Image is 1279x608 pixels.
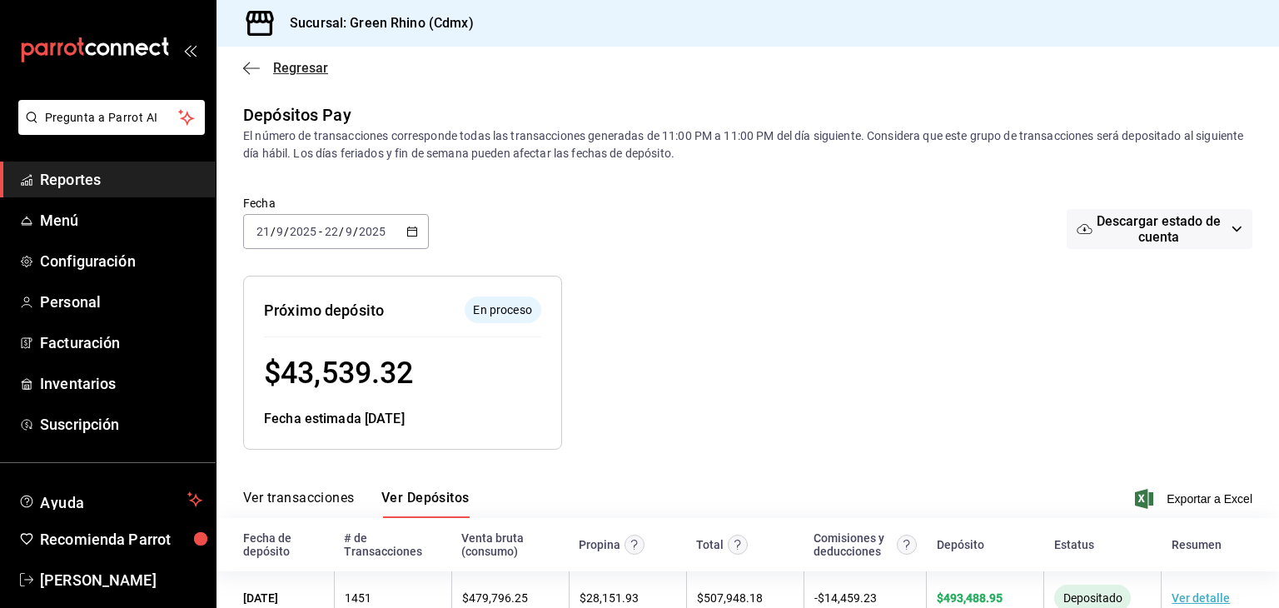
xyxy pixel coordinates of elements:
[264,409,541,429] div: Fecha estimada [DATE]
[1172,538,1222,551] div: Resumen
[381,490,470,518] button: Ver Depósitos
[579,538,620,551] div: Propina
[40,168,202,191] span: Reportes
[897,535,917,555] svg: Contempla comisión de ventas y propinas, IVA, cancelaciones y devoluciones.
[243,490,355,518] button: Ver transacciones
[40,250,202,272] span: Configuración
[461,531,559,558] div: Venta bruta (consumo)
[462,591,528,605] span: $ 479,796.25
[1057,591,1129,605] span: Depositado
[937,538,984,551] div: Depósito
[284,225,289,238] span: /
[40,372,202,395] span: Inventarios
[319,225,322,238] span: -
[1067,209,1252,249] button: Descargar estado de cuenta
[696,538,724,551] div: Total
[40,331,202,354] span: Facturación
[183,43,197,57] button: open_drawer_menu
[1172,591,1230,605] a: Ver detalle
[728,535,748,555] svg: Este monto equivale al total de la venta más otros abonos antes de aplicar comisión e IVA.
[40,209,202,232] span: Menú
[339,225,344,238] span: /
[814,531,892,558] div: Comisiones y deducciones
[276,225,284,238] input: --
[271,225,276,238] span: /
[40,490,181,510] span: Ayuda
[1092,213,1226,245] span: Descargar estado de cuenta
[40,291,202,313] span: Personal
[243,490,470,518] div: navigation tabs
[1054,538,1094,551] div: Estatus
[45,109,179,127] span: Pregunta a Parrot AI
[465,297,541,323] div: El depósito aún no se ha enviado a tu cuenta bancaria.
[358,225,386,238] input: ----
[345,225,353,238] input: --
[264,299,384,321] div: Próximo depósito
[264,356,413,391] span: $ 43,539.32
[273,60,328,76] span: Regresar
[466,302,538,319] span: En proceso
[243,60,328,76] button: Regresar
[40,528,202,551] span: Recomienda Parrot
[289,225,317,238] input: ----
[276,13,474,33] h3: Sucursal: Green Rhino (Cdmx)
[243,102,351,127] div: Depósitos Pay
[625,535,644,555] svg: Las propinas mostradas excluyen toda configuración de retención.
[243,197,429,209] label: Fecha
[344,531,441,558] div: # de Transacciones
[243,127,1252,162] div: El número de transacciones corresponde todas las transacciones generadas de 11:00 PM a 11:00 PM d...
[40,569,202,591] span: [PERSON_NAME]
[256,225,271,238] input: --
[580,591,639,605] span: $ 28,151.93
[324,225,339,238] input: --
[1138,489,1252,509] button: Exportar a Excel
[18,100,205,135] button: Pregunta a Parrot AI
[814,591,877,605] span: - $ 14,459.23
[697,591,763,605] span: $ 507,948.18
[40,413,202,436] span: Suscripción
[12,121,205,138] a: Pregunta a Parrot AI
[937,591,1003,605] span: $ 493,488.95
[353,225,358,238] span: /
[243,531,324,558] div: Fecha de depósito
